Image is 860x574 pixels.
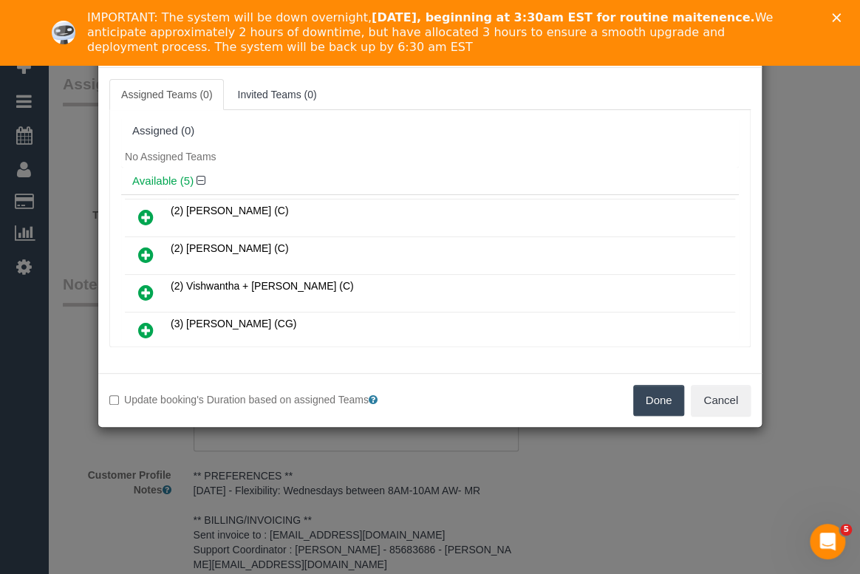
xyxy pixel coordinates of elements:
[840,524,852,536] span: 5
[810,524,845,559] iframe: Intercom live chat
[225,79,328,110] a: Invited Teams (0)
[109,395,119,405] input: Update booking's Duration based on assigned Teams
[633,385,685,416] button: Done
[171,280,354,292] span: (2) Vishwantha + [PERSON_NAME] (C)
[372,10,754,24] b: [DATE], beginning at 3:30am EST for routine maitenence.
[109,79,224,110] a: Assigned Teams (0)
[171,205,288,216] span: (2) [PERSON_NAME] (C)
[691,385,751,416] button: Cancel
[132,125,728,137] div: Assigned (0)
[132,175,728,188] h4: Available (5)
[171,318,296,329] span: (3) [PERSON_NAME] (CG)
[52,21,75,44] img: Profile image for Ellie
[125,151,216,163] span: No Assigned Teams
[171,242,288,254] span: (2) [PERSON_NAME] (C)
[832,13,847,22] div: Close
[87,10,785,55] div: IMPORTANT: The system will be down overnight, We anticipate approximately 2 hours of downtime, bu...
[109,392,419,407] label: Update booking's Duration based on assigned Teams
